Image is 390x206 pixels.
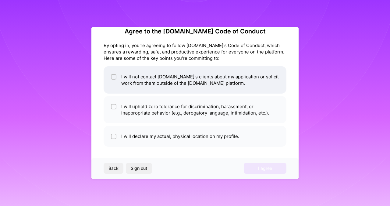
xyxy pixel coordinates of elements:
[108,165,119,171] span: Back
[104,163,123,174] button: Back
[104,126,286,147] li: I will declare my actual, physical location on my profile.
[104,42,286,61] div: By opting in, you're agreeing to follow [DOMAIN_NAME]'s Code of Conduct, which ensures a rewardin...
[104,28,286,35] h2: Agree to the [DOMAIN_NAME] Code of Conduct
[104,66,286,94] li: I will not contact [DOMAIN_NAME]'s clients about my application or solicit work from them outside...
[104,96,286,123] li: I will uphold zero tolerance for discrimination, harassment, or inappropriate behavior (e.g., der...
[131,165,147,171] span: Sign out
[126,163,152,174] button: Sign out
